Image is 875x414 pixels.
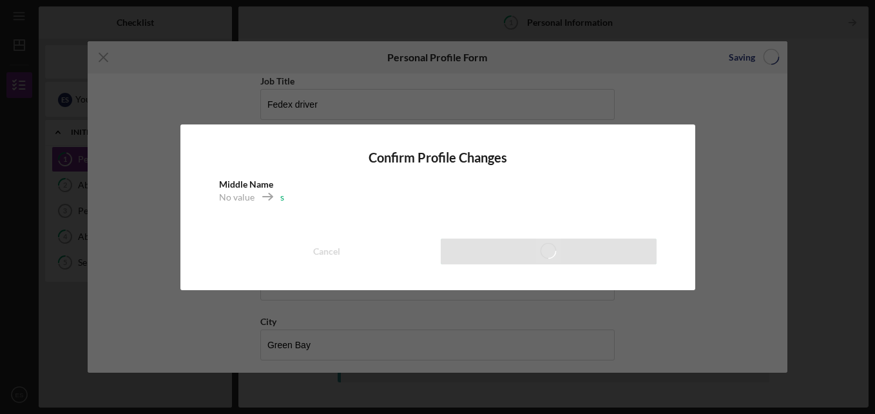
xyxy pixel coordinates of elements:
b: Middle Name [219,179,273,190]
button: Cancel [219,239,435,264]
div: No value [219,191,255,204]
div: s [280,191,284,204]
h4: Confirm Profile Changes [219,150,657,165]
div: Cancel [313,239,340,264]
button: Save [441,239,657,264]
